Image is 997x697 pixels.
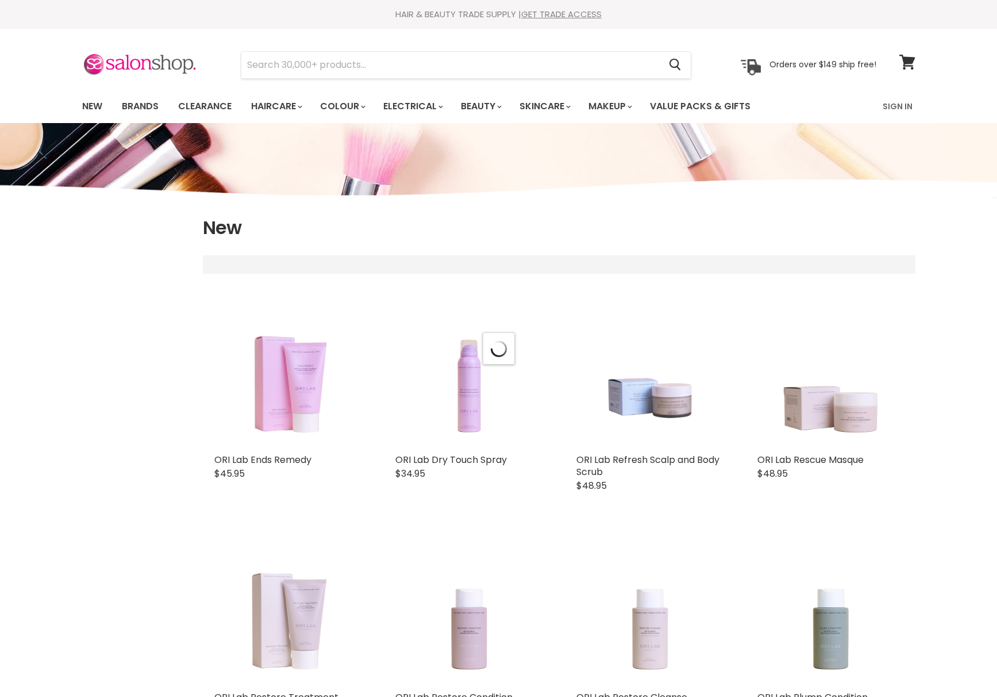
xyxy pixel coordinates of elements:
img: ORI Lab Ends Remedy [229,301,346,448]
a: ORI Lab Dry Touch Spray [395,453,507,466]
a: ORI Lab Refresh Scalp and Body Scrub [576,301,723,448]
a: Clearance [170,94,240,118]
a: ORI Lab Plump Condition [757,539,904,685]
img: ORI Lab Rescue Masque [772,301,889,448]
form: Product [241,51,691,79]
span: $45.95 [214,467,245,480]
a: Brands [113,94,167,118]
a: ORI Lab Restore Cleanse [576,539,723,685]
nav: Main [68,90,930,123]
a: ORI Lab Dry Touch Spray [395,301,542,448]
a: Beauty [452,94,509,118]
a: Colour [311,94,372,118]
a: ORI Lab Restore Condition [395,539,542,685]
span: $34.95 [395,467,425,480]
a: ORI Lab Ends Remedy [214,301,361,448]
a: GET TRADE ACCESS [521,8,602,20]
input: Search [241,52,660,78]
img: ORI Lab Restore Treatment [229,539,346,685]
div: HAIR & BEAUTY TRADE SUPPLY | [68,9,930,20]
a: ORI Lab Ends Remedy [214,453,311,466]
img: ORI Lab Restore Cleanse [591,539,708,685]
img: ORI Lab Plump Condition [772,539,889,685]
button: Search [660,52,691,78]
h1: New [203,216,915,240]
span: $48.95 [757,467,788,480]
a: ORI Lab Restore Treatment [214,539,361,685]
a: ORI Lab Rescue Masque [757,301,904,448]
img: ORI Lab Dry Touch Spray [410,301,527,448]
img: ORI Lab Restore Condition [410,539,527,685]
a: Makeup [580,94,639,118]
img: ORI Lab Refresh Scalp and Body Scrub [591,301,708,448]
ul: Main menu [74,90,818,123]
a: Skincare [511,94,578,118]
a: ORI Lab Rescue Masque [757,453,864,466]
a: Electrical [375,94,450,118]
p: Orders over $149 ship free! [769,59,876,70]
a: ORI Lab Refresh Scalp and Body Scrub [576,453,719,478]
a: New [74,94,111,118]
span: $48.95 [576,479,607,492]
a: Haircare [242,94,309,118]
a: Sign In [876,94,919,118]
a: Value Packs & Gifts [641,94,759,118]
